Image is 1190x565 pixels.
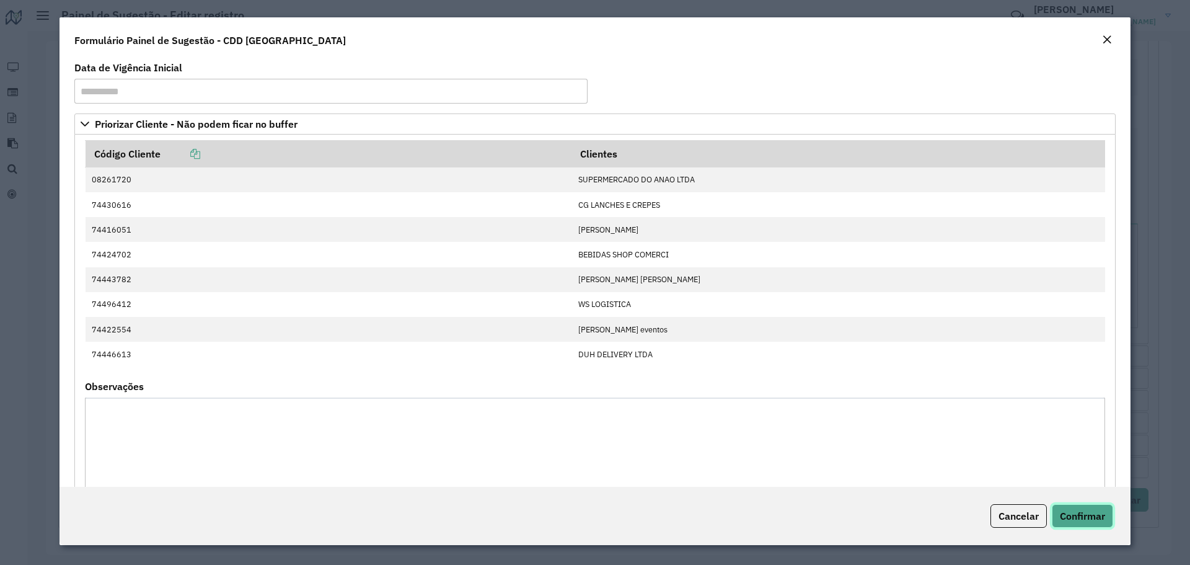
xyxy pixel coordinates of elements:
[86,217,572,242] td: 74416051
[571,192,1104,217] td: CG LANCHES E CREPES
[161,148,200,160] a: Copiar
[1098,32,1116,48] button: Close
[1052,504,1113,528] button: Confirmar
[571,217,1104,242] td: [PERSON_NAME]
[1102,35,1112,45] em: Fechar
[571,342,1104,367] td: DUH DELIVERY LTDA
[95,119,297,129] span: Priorizar Cliente - Não podem ficar no buffer
[86,242,572,267] td: 74424702
[86,342,572,367] td: 74446613
[86,317,572,342] td: 74422554
[571,317,1104,342] td: [PERSON_NAME] eventos
[74,33,346,48] h4: Formulário Painel de Sugestão - CDD [GEOGRAPHIC_DATA]
[85,379,144,394] label: Observações
[86,167,572,192] td: 08261720
[86,192,572,217] td: 74430616
[1060,510,1105,522] span: Confirmar
[998,510,1039,522] span: Cancelar
[74,113,1116,135] a: Priorizar Cliente - Não podem ficar no buffer
[86,141,572,167] th: Código Cliente
[571,167,1104,192] td: SUPERMERCADO DO ANAO LTDA
[86,267,572,292] td: 74443782
[74,135,1116,518] div: Priorizar Cliente - Não podem ficar no buffer
[571,242,1104,267] td: BEBIDAS SHOP COMERCI
[74,60,182,75] label: Data de Vigência Inicial
[86,292,572,317] td: 74496412
[571,292,1104,317] td: WS LOGISTICA
[571,141,1104,167] th: Clientes
[990,504,1047,528] button: Cancelar
[571,267,1104,292] td: [PERSON_NAME] [PERSON_NAME]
